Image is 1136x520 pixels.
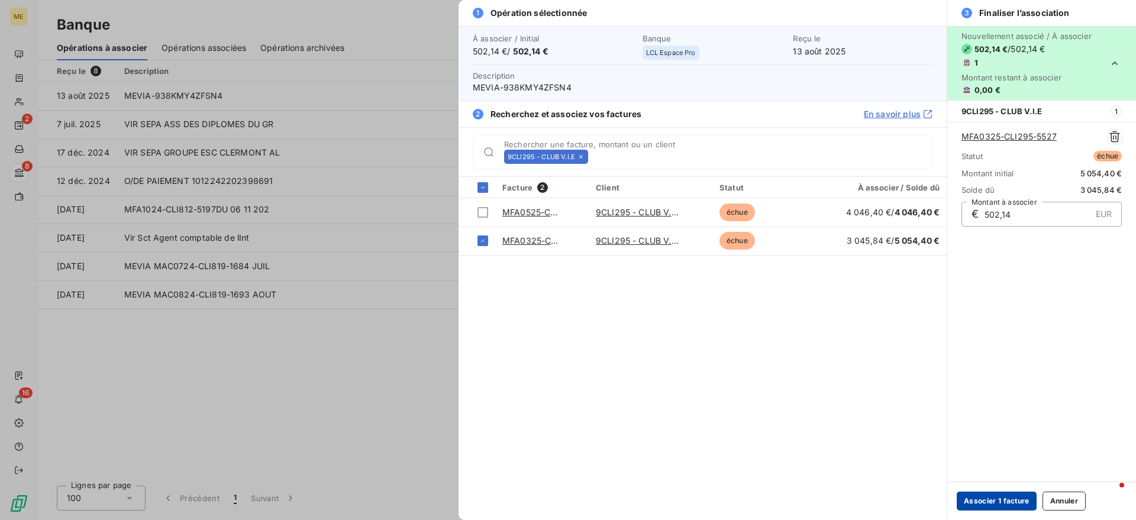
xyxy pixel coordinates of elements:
a: MFA0325-CLI295-5527 [502,235,598,246]
span: 9CLI295 - CLUB V.I.E [508,153,575,160]
a: MFA0325-CLI295-5527 [961,131,1057,143]
span: Montant restant à associer [961,73,1092,82]
span: Statut [961,151,983,161]
span: LCL Espace Pro [646,49,696,56]
span: 3 045,84 € / [847,235,940,246]
div: À associer / Solde dû [819,183,940,192]
span: Montant initial [961,169,1014,178]
div: Statut [719,183,805,192]
span: 2 [473,109,483,119]
span: 5 054,40 € [1080,169,1122,178]
span: 502,14 € [974,44,1008,54]
span: Opération sélectionnée [490,7,587,19]
span: 502,14 € / [473,46,635,57]
span: 3 [961,8,972,18]
span: Banque [643,34,786,43]
span: 2 [537,182,548,193]
button: Associer 1 facture [957,492,1037,511]
span: 1 [1111,106,1122,117]
span: 1 [974,58,978,67]
span: MEVIA-938KMY4ZFSN4 [473,82,932,93]
span: Recherchez et associez vos factures [490,108,641,120]
div: Client [596,183,705,192]
span: Description [473,71,515,80]
span: 4 046,40 € [895,207,940,217]
span: Reçu le [793,34,932,43]
span: 4 046,40 € / [846,207,940,217]
a: MFA0525-CLI295-5604 [502,207,598,217]
span: 0,00 € [974,85,1001,95]
span: échue [719,204,755,221]
span: Finaliser l’association [979,7,1069,19]
div: Facture [502,182,582,193]
div: 13 août 2025 [793,34,932,57]
span: 9CLI295 - CLUB V.I.E [961,106,1042,116]
input: placeholder [593,151,932,163]
span: Solde dû [961,185,995,195]
button: Annuler [1043,492,1086,511]
a: 9CLI295 - CLUB V.I.E [596,207,681,217]
span: échue [719,232,755,250]
iframe: Intercom live chat [1096,480,1124,508]
span: 5 054,40 € [895,235,940,246]
span: 3 045,84 € [1080,185,1122,195]
a: 9CLI295 - CLUB V.I.E [596,235,681,246]
span: Nouvellement associé / À associer [961,31,1092,41]
span: 502,14 € [513,46,548,56]
span: À associer / Initial [473,34,635,43]
a: En savoir plus [864,108,932,120]
span: / 502,14 € [1008,43,1045,55]
span: échue [1093,151,1122,162]
span: 1 [473,8,483,18]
